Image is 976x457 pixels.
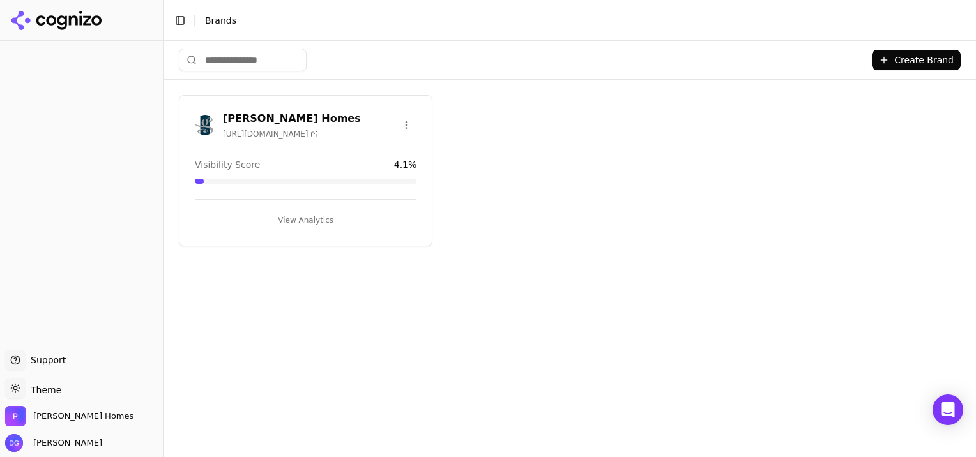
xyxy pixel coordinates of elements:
[5,434,102,452] button: Open user button
[933,394,963,425] div: Open Intercom Messenger
[394,158,417,171] span: 4.1 %
[5,434,23,452] img: Denise Gray
[26,385,61,395] span: Theme
[195,210,416,230] button: View Analytics
[872,50,961,70] button: Create Brand
[5,406,26,426] img: Paul Gray Homes
[223,129,318,139] span: [URL][DOMAIN_NAME]
[205,14,940,27] nav: breadcrumb
[26,354,66,366] span: Support
[28,437,102,449] span: [PERSON_NAME]
[223,111,361,126] h3: [PERSON_NAME] Homes
[195,158,260,171] span: Visibility Score
[33,410,133,422] span: Paul Gray Homes
[195,115,215,135] img: Paul Gray Homes
[205,15,236,26] span: Brands
[5,406,133,426] button: Open organization switcher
